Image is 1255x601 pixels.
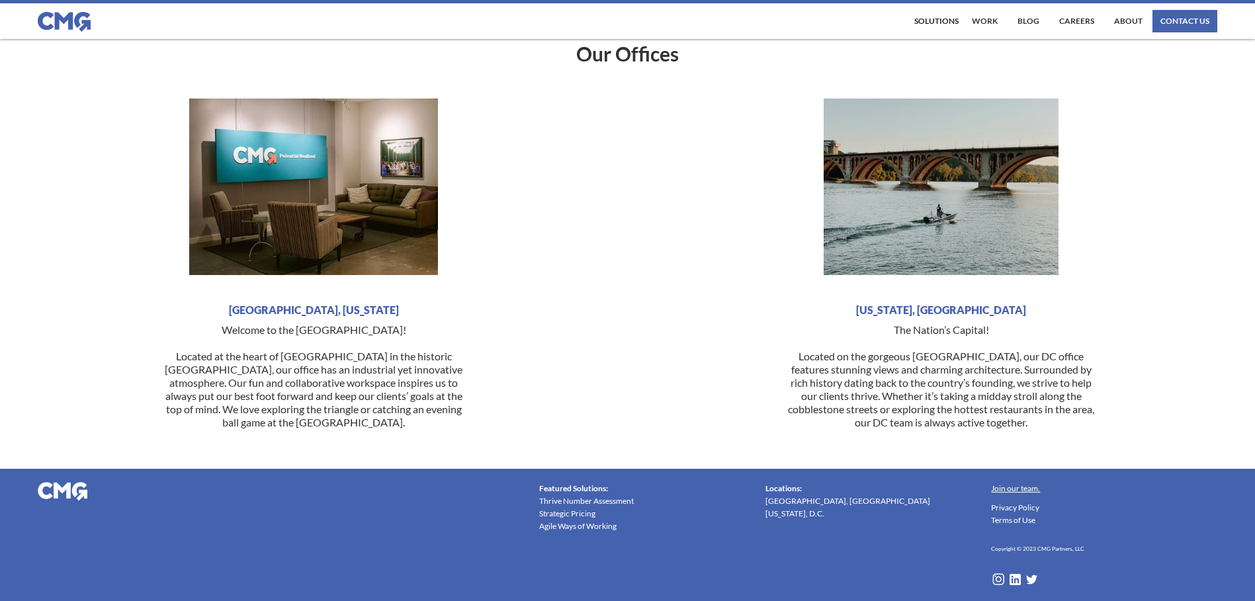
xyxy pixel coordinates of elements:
[157,323,470,429] p: Welcome to the [GEOGRAPHIC_DATA]! Located at the heart of [GEOGRAPHIC_DATA] in the historic [GEOG...
[991,501,1039,514] a: Privacy Policy
[991,514,1035,526] a: Terms of Use
[1008,573,1022,586] img: LinkedIn icon in white
[765,507,824,520] a: [US_STATE], D.C.
[1160,17,1209,25] div: contact us
[1111,10,1146,32] a: About
[539,482,608,495] div: Featured Solutions:
[914,17,959,25] div: Solutions
[1014,10,1043,32] a: Blog
[765,482,802,495] div: Locations:
[38,482,87,501] img: CMG logo in white
[765,495,930,507] a: [GEOGRAPHIC_DATA], [GEOGRAPHIC_DATA]
[539,507,595,520] a: Strategic Pricing
[38,12,91,32] img: CMG logo in blue.
[991,543,1084,555] h6: Copyright © 2023 CMG Partners, LLC
[1056,10,1098,32] a: Careers
[991,482,1040,495] a: Join our team.
[856,303,1026,317] h3: [US_STATE], [GEOGRAPHIC_DATA]
[991,572,1006,586] img: instagram icon in white
[539,495,634,507] a: Thrive Number Assessment
[969,10,1001,32] a: work
[539,520,617,532] a: Agile Ways of Working
[1025,573,1039,586] img: twitter icon in white
[576,30,679,63] h2: Our Offices
[229,303,399,317] h3: [GEOGRAPHIC_DATA], [US_STATE]
[785,323,1098,429] p: The Nation’s Capital! Located on the gorgeous [GEOGRAPHIC_DATA], our DC office features stunning ...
